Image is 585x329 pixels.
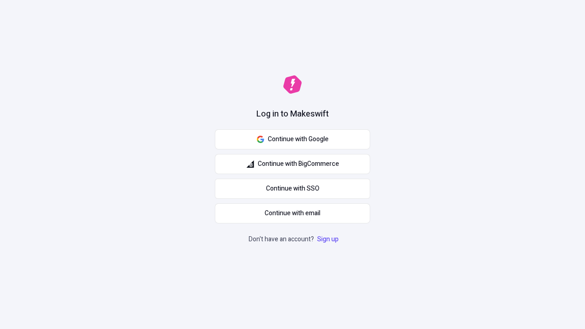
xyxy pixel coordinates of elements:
a: Continue with SSO [215,179,370,199]
button: Continue with email [215,203,370,223]
a: Sign up [315,234,340,244]
p: Don't have an account? [249,234,340,244]
span: Continue with email [265,208,320,218]
button: Continue with BigCommerce [215,154,370,174]
span: Continue with BigCommerce [258,159,339,169]
span: Continue with Google [268,134,329,144]
h1: Log in to Makeswift [256,108,329,120]
button: Continue with Google [215,129,370,149]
